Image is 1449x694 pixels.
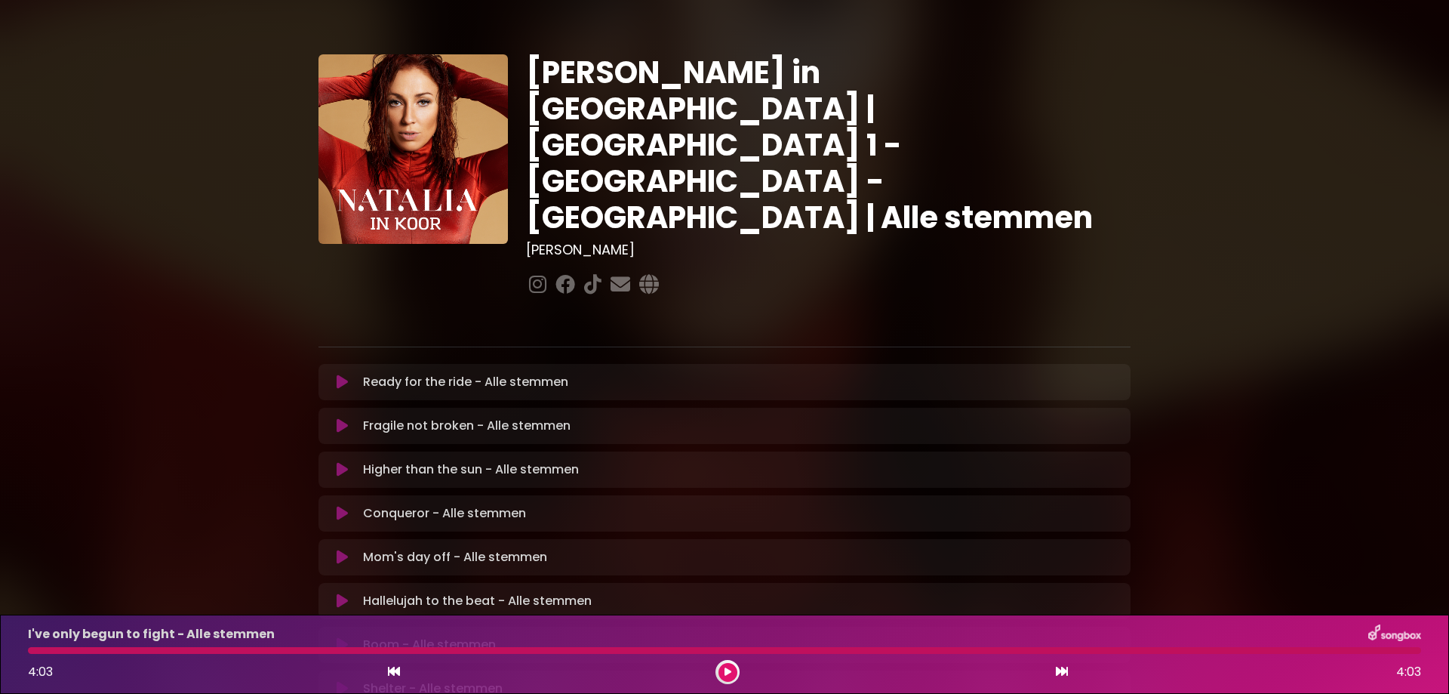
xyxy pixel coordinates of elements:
[28,625,275,643] p: I've only begun to fight - Alle stemmen
[363,461,579,479] p: Higher than the sun - Alle stemmen
[363,592,592,610] p: Hallelujah to the beat - Alle stemmen
[318,54,508,244] img: YTVS25JmS9CLUqXqkEhs
[1368,625,1421,644] img: songbox-logo-white.png
[363,504,526,523] p: Conqueror - Alle stemmen
[28,663,53,680] span: 4:03
[363,373,568,391] p: Ready for the ride - Alle stemmen
[363,417,571,435] p: Fragile not broken - Alle stemmen
[1396,663,1421,681] span: 4:03
[363,548,547,566] p: Mom's day off - Alle stemmen
[526,242,1131,258] h3: [PERSON_NAME]
[526,54,1131,236] h1: [PERSON_NAME] in [GEOGRAPHIC_DATA] | [GEOGRAPHIC_DATA] 1 - [GEOGRAPHIC_DATA] - [GEOGRAPHIC_DATA] ...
